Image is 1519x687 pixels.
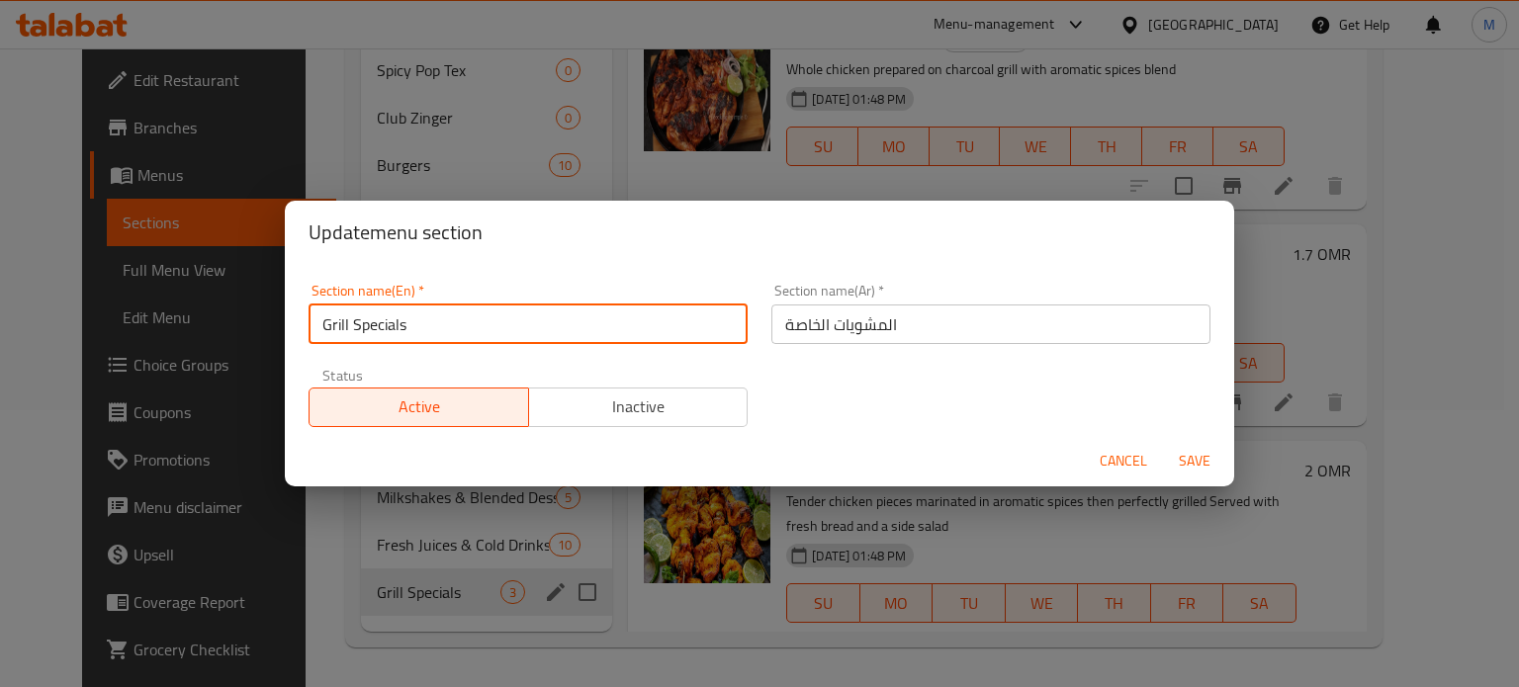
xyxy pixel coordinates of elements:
[1163,443,1226,479] button: Save
[771,304,1210,344] input: Please enter section name(ar)
[317,392,521,421] span: Active
[309,216,1210,248] h2: Update menu section
[537,392,741,421] span: Inactive
[1171,449,1218,473] span: Save
[528,387,749,427] button: Inactive
[309,387,529,427] button: Active
[309,304,748,344] input: Please enter section name(en)
[1100,449,1147,473] span: Cancel
[1092,443,1155,479] button: Cancel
